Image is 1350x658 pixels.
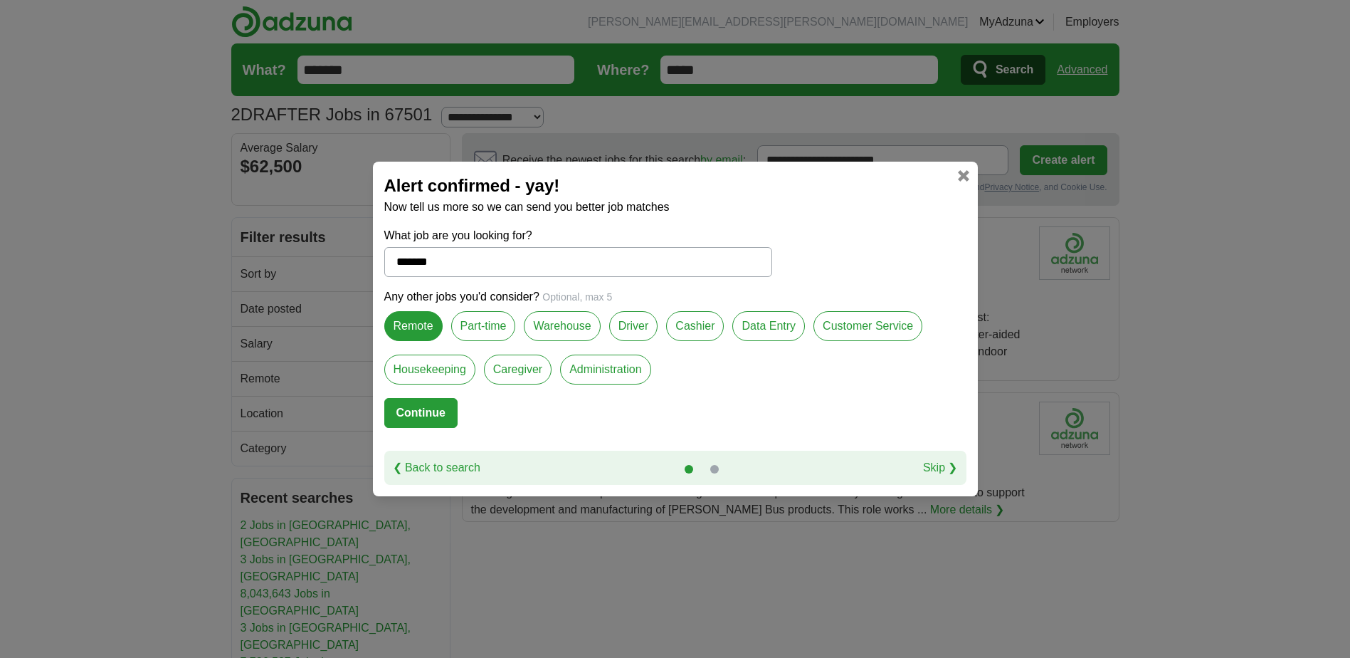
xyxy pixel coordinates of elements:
[384,173,966,199] h2: Alert confirmed - yay!
[560,355,650,385] label: Administration
[484,355,552,385] label: Caregiver
[524,311,600,341] label: Warehouse
[666,311,724,341] label: Cashier
[393,459,480,476] a: ❮ Back to search
[384,288,966,305] p: Any other jobs you'd consider?
[384,398,458,428] button: Continue
[609,311,658,341] label: Driver
[384,355,475,385] label: Housekeeping
[813,311,922,341] label: Customer Service
[384,311,443,341] label: Remote
[384,227,772,244] label: What job are you looking for?
[542,291,612,303] span: Optional, max 5
[384,199,966,216] p: Now tell us more so we can send you better job matches
[451,311,516,341] label: Part-time
[923,459,958,476] a: Skip ❯
[732,311,805,341] label: Data Entry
